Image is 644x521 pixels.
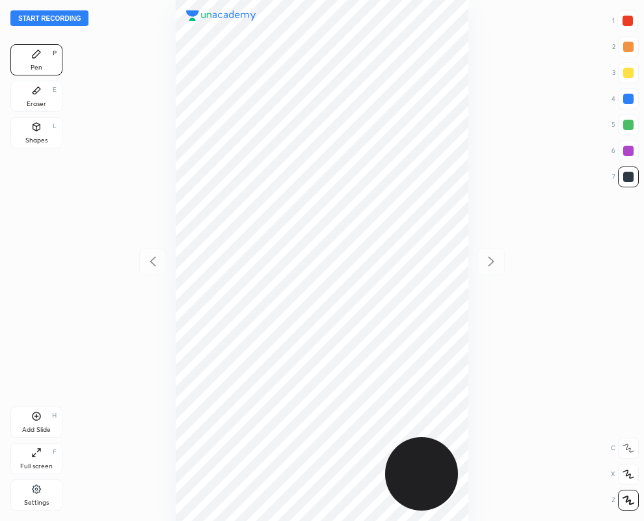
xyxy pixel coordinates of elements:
[612,167,639,187] div: 7
[611,490,639,511] div: Z
[10,10,88,26] button: Start recording
[25,137,47,144] div: Shapes
[612,62,639,83] div: 3
[22,427,51,433] div: Add Slide
[611,114,639,135] div: 5
[52,412,57,419] div: H
[53,50,57,57] div: P
[186,10,256,21] img: logo.38c385cc.svg
[27,101,46,107] div: Eraser
[53,449,57,455] div: F
[24,500,49,506] div: Settings
[611,140,639,161] div: 6
[612,10,638,31] div: 1
[53,87,57,93] div: E
[53,123,57,129] div: L
[611,438,639,459] div: C
[611,464,639,485] div: X
[31,64,42,71] div: Pen
[612,36,639,57] div: 2
[20,463,53,470] div: Full screen
[611,88,639,109] div: 4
